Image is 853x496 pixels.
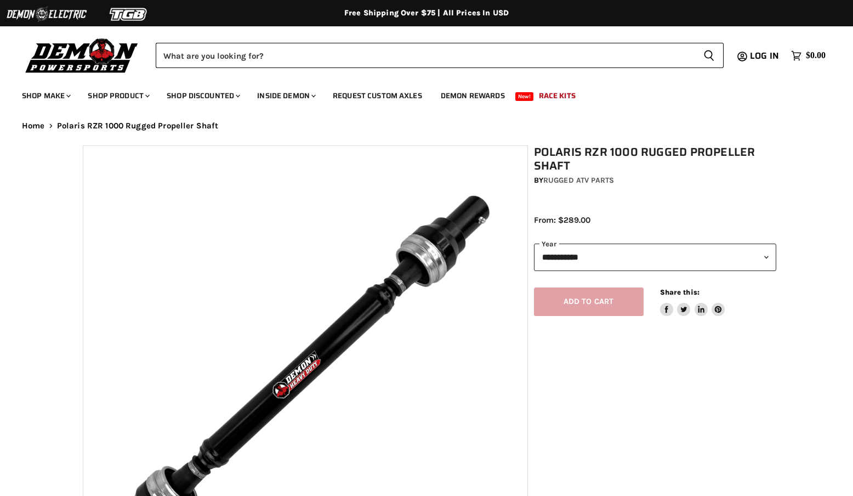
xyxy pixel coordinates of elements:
[745,51,786,61] a: Log in
[5,4,88,25] img: Demon Electric Logo 2
[660,288,725,317] aside: Share this:
[158,84,247,107] a: Shop Discounted
[22,36,142,75] img: Demon Powersports
[14,84,77,107] a: Shop Make
[325,84,430,107] a: Request Custom Axles
[79,84,156,107] a: Shop Product
[22,121,45,131] a: Home
[534,145,777,173] h1: Polaris RZR 1000 Rugged Propeller Shaft
[156,43,695,68] input: Search
[695,43,724,68] button: Search
[660,288,700,296] span: Share this:
[534,244,777,270] select: year
[433,84,513,107] a: Demon Rewards
[249,84,322,107] a: Inside Demon
[156,43,724,68] form: Product
[806,50,826,61] span: $0.00
[531,84,584,107] a: Race Kits
[88,4,170,25] img: TGB Logo 2
[534,174,777,187] div: by
[534,215,590,225] span: From: $289.00
[515,92,534,101] span: New!
[543,176,614,185] a: Rugged ATV Parts
[786,48,831,64] a: $0.00
[14,80,823,107] ul: Main menu
[750,49,779,63] span: Log in
[57,121,219,131] span: Polaris RZR 1000 Rugged Propeller Shaft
